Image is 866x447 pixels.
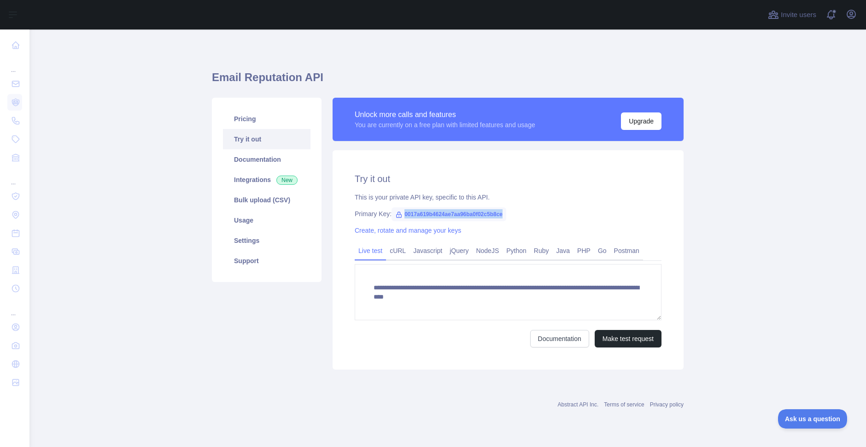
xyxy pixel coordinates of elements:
button: Upgrade [621,112,661,130]
a: Documentation [223,149,310,170]
h2: Try it out [355,172,661,185]
a: jQuery [446,243,472,258]
a: PHP [573,243,594,258]
a: Terms of service [604,401,644,408]
a: Create, rotate and manage your keys [355,227,461,234]
a: Privacy policy [650,401,684,408]
a: Postman [610,243,643,258]
button: Make test request [595,330,661,347]
iframe: Toggle Customer Support [778,409,848,429]
div: You are currently on a free plan with limited features and usage [355,120,535,129]
a: Pricing [223,109,310,129]
div: Primary Key: [355,209,661,218]
a: Usage [223,210,310,230]
div: This is your private API key, specific to this API. [355,193,661,202]
div: Unlock more calls and features [355,109,535,120]
a: Python [503,243,530,258]
a: NodeJS [472,243,503,258]
a: Documentation [530,330,589,347]
h1: Email Reputation API [212,70,684,92]
a: Go [594,243,610,258]
a: Java [553,243,574,258]
a: Ruby [530,243,553,258]
div: ... [7,55,22,74]
a: Integrations New [223,170,310,190]
a: Settings [223,230,310,251]
span: 0017a619b4624ae7aa96ba0f02c5b8ce [392,207,506,221]
a: Live test [355,243,386,258]
div: ... [7,299,22,317]
span: Invite users [781,10,816,20]
a: Abstract API Inc. [558,401,599,408]
div: ... [7,168,22,186]
a: Support [223,251,310,271]
button: Invite users [766,7,818,22]
a: Bulk upload (CSV) [223,190,310,210]
a: Javascript [410,243,446,258]
span: New [276,176,298,185]
a: Try it out [223,129,310,149]
a: cURL [386,243,410,258]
